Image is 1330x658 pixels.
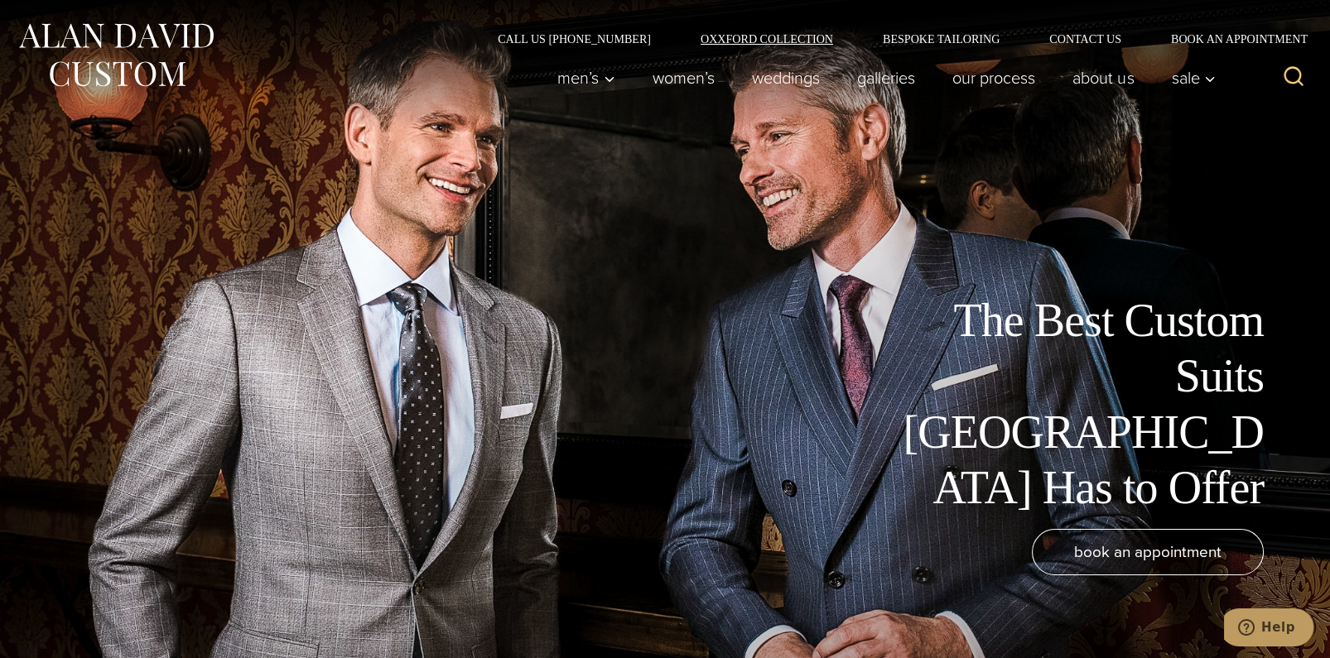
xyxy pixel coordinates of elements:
a: Call Us [PHONE_NUMBER] [473,33,676,45]
nav: Secondary Navigation [473,33,1313,45]
a: Book an Appointment [1146,33,1313,45]
a: Our Process [934,61,1054,94]
h1: The Best Custom Suits [GEOGRAPHIC_DATA] Has to Offer [891,293,1264,516]
a: Galleries [839,61,934,94]
a: book an appointment [1032,529,1264,575]
a: Bespoke Tailoring [858,33,1024,45]
button: View Search Form [1274,58,1313,98]
span: book an appointment [1074,540,1222,564]
a: Oxxford Collection [676,33,858,45]
nav: Primary Navigation [539,61,1225,94]
button: Sale sub menu toggle [1153,61,1225,94]
a: Contact Us [1024,33,1146,45]
a: About Us [1054,61,1153,94]
a: Women’s [634,61,734,94]
button: Child menu of Men’s [539,61,634,94]
iframe: Opens a widget where you can chat to one of our agents [1224,608,1313,650]
img: Alan David Custom [17,18,215,92]
a: weddings [734,61,839,94]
